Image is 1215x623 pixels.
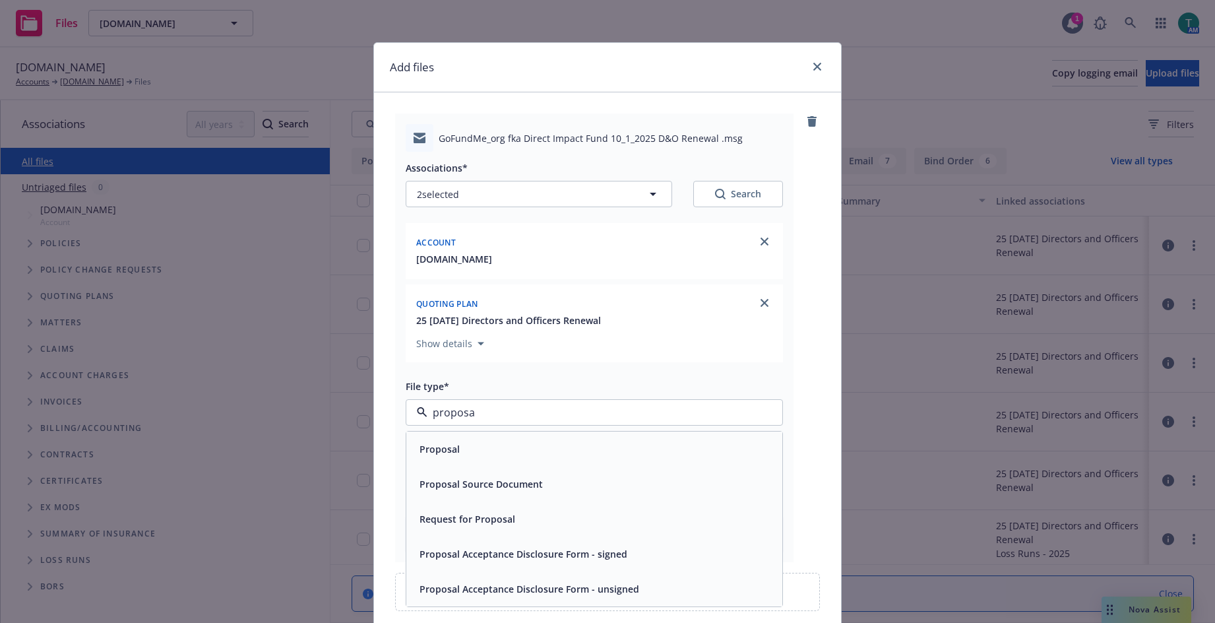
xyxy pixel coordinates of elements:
[416,252,492,266] button: [DOMAIN_NAME]
[395,573,820,611] div: Upload new files
[406,380,449,393] span: File type*
[406,181,672,207] button: 2selected
[416,237,456,248] span: Account
[420,477,543,491] button: Proposal Source Document
[804,114,820,129] a: remove
[715,189,726,199] svg: Search
[390,59,434,76] h1: Add files
[757,295,772,311] a: close
[420,512,515,526] button: Request for Proposal
[420,582,639,596] button: Proposal Acceptance Disclosure Form - unsigned
[757,234,772,249] a: close
[693,181,783,207] button: SearchSearch
[417,187,459,201] span: 2 selected
[411,336,489,352] button: Show details
[715,187,761,201] div: Search
[439,131,743,145] span: GoFundMe_org fka Direct Impact Fund 10_1_2025 D&O Renewal .msg
[416,313,601,327] button: 25 [DATE] Directors and Officers Renewal
[416,298,478,310] span: Quoting plan
[420,547,627,561] button: Proposal Acceptance Disclosure Form - signed
[420,442,460,456] button: Proposal
[406,162,468,174] span: Associations*
[809,59,825,75] a: close
[427,405,756,420] input: Filter by keyword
